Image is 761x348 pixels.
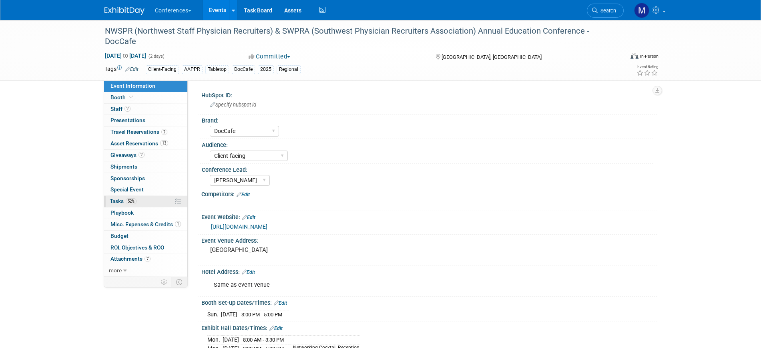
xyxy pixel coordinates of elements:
a: Playbook [104,207,187,219]
a: [URL][DOMAIN_NAME] [211,223,267,230]
span: more [109,267,122,274]
span: 52% [126,198,137,204]
td: Personalize Event Tab Strip [157,277,171,287]
div: Competitors: [201,188,657,199]
div: Event Website: [201,211,657,221]
span: 2 [161,129,167,135]
a: Shipments [104,161,187,173]
span: 13 [160,140,168,146]
a: Edit [125,66,139,72]
a: Booth [104,92,187,103]
span: Booth [110,94,135,101]
span: 2 [124,106,131,112]
button: Committed [246,52,293,61]
span: Misc. Expenses & Credits [110,221,181,227]
span: Sponsorships [110,175,145,181]
div: NWSPR (Northwest Staff Physician Recruiters) & SWPRA (Southwest Physician Recruiters Association)... [102,24,612,48]
a: Staff2 [104,104,187,115]
span: Special Event [110,186,144,193]
span: to [122,52,129,59]
td: Sun. [207,310,221,319]
pre: [GEOGRAPHIC_DATA] [210,246,382,253]
a: Presentations [104,115,187,126]
span: ROI, Objectives & ROO [110,244,164,251]
span: Playbook [110,209,134,216]
div: Event Rating [637,65,658,69]
div: Booth Set-up Dates/Times: [201,297,657,307]
a: ROI, Objectives & ROO [104,242,187,253]
a: Misc. Expenses & Credits1 [104,219,187,230]
div: HubSpot ID: [201,89,657,99]
td: Tags [104,65,139,74]
a: Giveaways2 [104,150,187,161]
i: Booth reservation complete [129,95,133,99]
a: Edit [274,300,287,306]
span: (2 days) [148,54,165,59]
a: Sponsorships [104,173,187,184]
span: Travel Reservations [110,129,167,135]
a: Special Event [104,184,187,195]
div: DocCafe [232,65,255,74]
a: Edit [237,192,250,197]
a: Budget [104,231,187,242]
div: Tabletop [205,65,229,74]
span: 7 [145,256,151,262]
a: Travel Reservations2 [104,127,187,138]
div: In-Person [640,53,659,59]
span: 8:00 AM - 3:30 PM [243,337,284,343]
div: Audience: [202,139,653,149]
div: 2025 [258,65,274,74]
div: Event Venue Address: [201,235,657,245]
div: Exhibit Hall Dates/Times: [201,322,657,332]
a: Attachments7 [104,253,187,265]
div: Regional [277,65,301,74]
a: more [104,265,187,276]
span: 1 [175,221,181,227]
div: Event Format [576,52,659,64]
span: Tasks [110,198,137,204]
td: [DATE] [221,310,237,319]
a: Asset Reservations13 [104,138,187,149]
a: Edit [242,270,255,275]
a: Edit [269,326,283,331]
span: Budget [110,233,129,239]
span: Search [598,8,616,14]
span: 2 [139,152,145,158]
span: [GEOGRAPHIC_DATA], [GEOGRAPHIC_DATA] [442,54,542,60]
img: Format-Inperson.png [630,53,639,59]
div: Conference Lead: [202,164,653,174]
a: Search [587,4,624,18]
td: [DATE] [223,336,239,344]
span: Attachments [110,255,151,262]
div: AAPPR [182,65,203,74]
div: Hotel Address: [201,266,657,276]
span: Presentations [110,117,145,123]
a: Edit [242,215,255,220]
span: Specify hubspot id [210,102,256,108]
span: 3:00 PM - 5:00 PM [241,312,282,318]
td: Toggle Event Tabs [171,277,187,287]
span: Giveaways [110,152,145,158]
a: Tasks52% [104,196,187,207]
img: ExhibitDay [104,7,145,15]
span: Event Information [110,82,155,89]
span: Staff [110,106,131,112]
a: Event Information [104,80,187,92]
span: [DATE] [DATE] [104,52,147,59]
td: Mon. [207,336,223,344]
span: Shipments [110,163,137,170]
span: Asset Reservations [110,140,168,147]
div: Same as event venue [208,277,569,293]
div: Brand: [202,115,653,125]
img: Marygrace LeGros [634,3,649,18]
div: Client-Facing [146,65,179,74]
